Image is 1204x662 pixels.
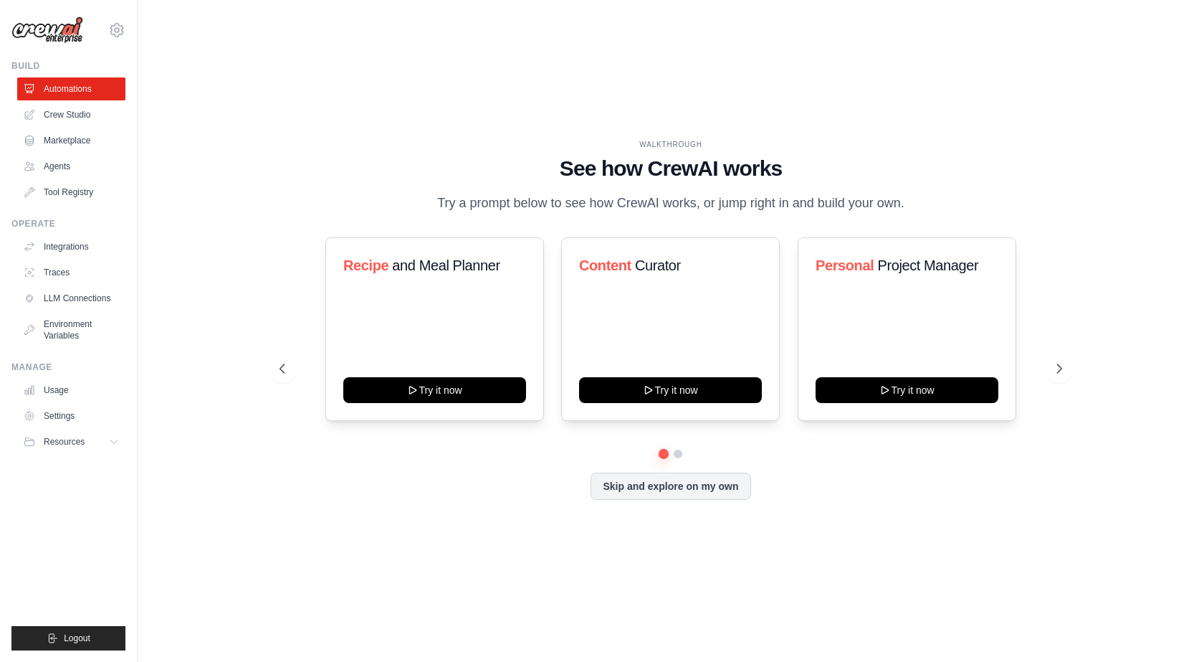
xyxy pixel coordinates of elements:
[279,156,1061,181] h1: See how CrewAI works
[11,626,125,651] button: Logout
[579,377,762,403] button: Try it now
[17,129,125,152] a: Marketplace
[17,77,125,100] a: Automations
[17,405,125,427] a: Settings
[393,257,500,273] span: and Meal Planner
[17,261,125,284] a: Traces
[44,436,85,448] span: Resources
[17,287,125,310] a: LLM Connections
[579,257,631,273] span: Content
[11,361,125,373] div: Manage
[17,430,125,453] button: Resources
[17,103,125,126] a: Crew Studio
[17,313,125,347] a: Environment Variables
[279,139,1061,150] div: WALKTHROUGH
[877,257,978,273] span: Project Manager
[17,379,125,402] a: Usage
[343,377,526,403] button: Try it now
[11,60,125,72] div: Build
[430,193,912,214] p: Try a prompt below to see how CrewAI works, or jump right in and build your own.
[591,473,750,500] button: Skip and explore on my own
[343,257,388,273] span: Recipe
[17,235,125,258] a: Integrations
[11,218,125,230] div: Operate
[11,16,83,44] img: Logo
[635,257,681,273] span: Curator
[64,633,90,644] span: Logout
[17,155,125,178] a: Agents
[816,257,874,273] span: Personal
[17,181,125,204] a: Tool Registry
[816,377,998,403] button: Try it now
